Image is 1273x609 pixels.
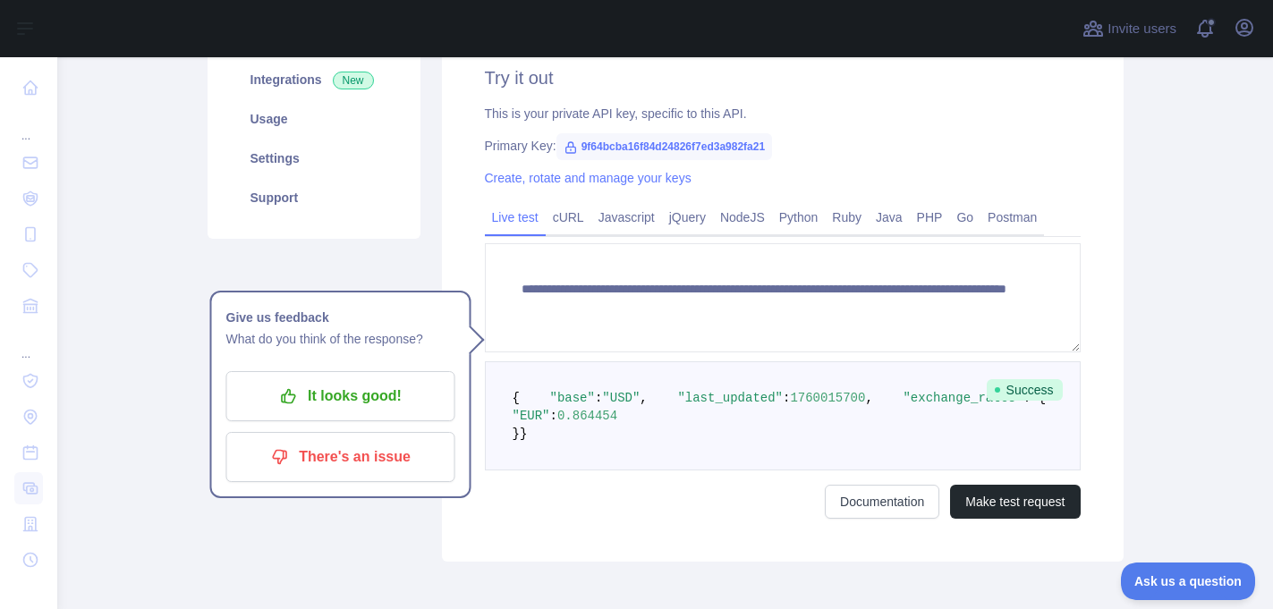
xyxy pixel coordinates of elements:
[825,203,869,232] a: Ruby
[557,409,617,423] span: 0.864454
[865,391,872,405] span: ,
[790,391,865,405] span: 1760015700
[677,391,783,405] span: "last_updated"
[513,427,520,441] span: }
[949,203,980,232] a: Go
[1108,19,1176,39] span: Invite users
[229,178,399,217] a: Support
[950,485,1080,519] button: Make test request
[1079,14,1180,43] button: Invite users
[520,427,527,441] span: }
[783,391,790,405] span: :
[546,203,591,232] a: cURL
[333,72,374,89] span: New
[987,379,1063,401] span: Success
[485,105,1081,123] div: This is your private API key, specific to this API.
[595,391,602,405] span: :
[226,328,455,350] p: What do you think of the response?
[485,203,546,232] a: Live test
[513,409,550,423] span: "EUR"
[640,391,647,405] span: ,
[980,203,1044,232] a: Postman
[485,171,692,185] a: Create, rotate and manage your keys
[910,203,950,232] a: PHP
[662,203,713,232] a: jQuery
[602,391,640,405] span: "USD"
[550,409,557,423] span: :
[485,137,1081,155] div: Primary Key:
[550,391,595,405] span: "base"
[226,307,455,328] h1: Give us feedback
[513,391,520,405] span: {
[869,203,910,232] a: Java
[903,391,1023,405] span: "exchange_rates"
[485,65,1081,90] h2: Try it out
[14,326,43,361] div: ...
[1121,562,1255,600] iframe: Toggle Customer Support
[229,139,399,178] a: Settings
[772,203,826,232] a: Python
[713,203,772,232] a: NodeJS
[229,60,399,99] a: Integrations New
[229,99,399,139] a: Usage
[591,203,662,232] a: Javascript
[556,133,772,160] span: 9f64bcba16f84d24826f7ed3a982fa21
[825,485,939,519] a: Documentation
[14,107,43,143] div: ...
